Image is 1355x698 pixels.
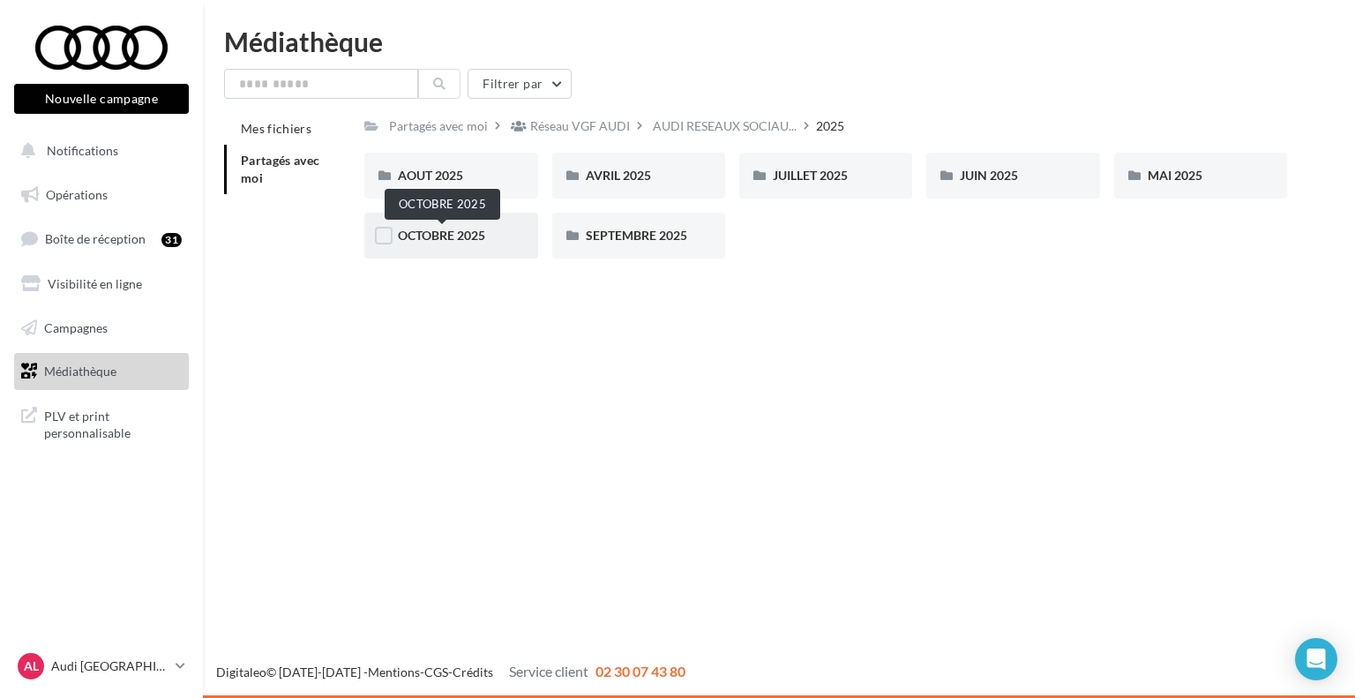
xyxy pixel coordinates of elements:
[385,189,500,220] div: OCTOBRE 2025
[11,132,185,169] button: Notifications
[48,276,142,291] span: Visibilité en ligne
[44,404,182,442] span: PLV et print personnalisable
[11,353,192,390] a: Médiathèque
[51,657,168,675] p: Audi [GEOGRAPHIC_DATA][PERSON_NAME]
[653,117,797,135] span: AUDI RESEAUX SOCIAU...
[389,117,488,135] div: Partagés avec moi
[241,121,311,136] span: Mes fichiers
[224,28,1334,55] div: Médiathèque
[14,84,189,114] button: Nouvelle campagne
[595,663,685,679] span: 02 30 07 43 80
[216,664,685,679] span: © [DATE]-[DATE] - - -
[11,266,192,303] a: Visibilité en ligne
[509,663,588,679] span: Service client
[11,397,192,449] a: PLV et print personnalisable
[530,117,630,135] div: Réseau VGF AUDI
[1295,638,1337,680] div: Open Intercom Messenger
[47,143,118,158] span: Notifications
[216,664,266,679] a: Digitaleo
[14,649,189,683] a: AL Audi [GEOGRAPHIC_DATA][PERSON_NAME]
[424,664,448,679] a: CGS
[11,220,192,258] a: Boîte de réception31
[398,168,463,183] span: AOUT 2025
[960,168,1018,183] span: JUIN 2025
[44,364,116,379] span: Médiathèque
[45,231,146,246] span: Boîte de réception
[241,153,320,185] span: Partagés avec moi
[161,233,182,247] div: 31
[398,228,485,243] span: OCTOBRE 2025
[11,176,192,214] a: Opérations
[11,310,192,347] a: Campagnes
[46,187,108,202] span: Opérations
[773,168,848,183] span: JUILLET 2025
[453,664,493,679] a: Crédits
[586,228,687,243] span: SEPTEMBRE 2025
[586,168,651,183] span: AVRIL 2025
[468,69,572,99] button: Filtrer par
[816,117,844,135] div: 2025
[368,664,420,679] a: Mentions
[44,319,108,334] span: Campagnes
[1148,168,1202,183] span: MAI 2025
[24,657,39,675] span: AL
